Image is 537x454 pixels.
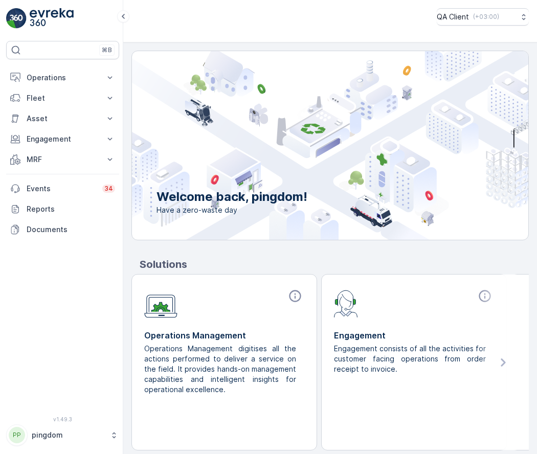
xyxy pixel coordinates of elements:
[86,51,528,240] img: city illustration
[27,93,99,103] p: Fleet
[144,344,296,395] p: Operations Management digitises all the actions performed to deliver a service on the field. It p...
[32,430,105,440] p: pingdom
[104,185,113,193] p: 34
[6,108,119,129] button: Asset
[27,154,99,165] p: MRF
[102,46,112,54] p: ⌘B
[6,424,119,446] button: PPpingdom
[27,224,115,235] p: Documents
[27,184,96,194] p: Events
[334,329,494,342] p: Engagement
[156,205,307,215] span: Have a zero-waste day
[9,427,25,443] div: PP
[6,8,27,29] img: logo
[140,257,529,272] p: Solutions
[30,8,74,29] img: logo_light-DOdMpM7g.png
[6,129,119,149] button: Engagement
[27,204,115,214] p: Reports
[334,344,486,374] p: Engagement consists of all the activities for customer facing operations from order receipt to in...
[156,189,307,205] p: Welcome back, pingdom!
[144,289,177,318] img: module-icon
[6,178,119,199] a: Events34
[6,199,119,219] a: Reports
[437,12,469,22] p: QA Client
[6,416,119,422] span: v 1.49.3
[6,67,119,88] button: Operations
[437,8,529,26] button: QA Client(+03:00)
[27,134,99,144] p: Engagement
[473,13,499,21] p: ( +03:00 )
[6,88,119,108] button: Fleet
[27,113,99,124] p: Asset
[144,329,304,342] p: Operations Management
[6,219,119,240] a: Documents
[6,149,119,170] button: MRF
[27,73,99,83] p: Operations
[334,289,358,317] img: module-icon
